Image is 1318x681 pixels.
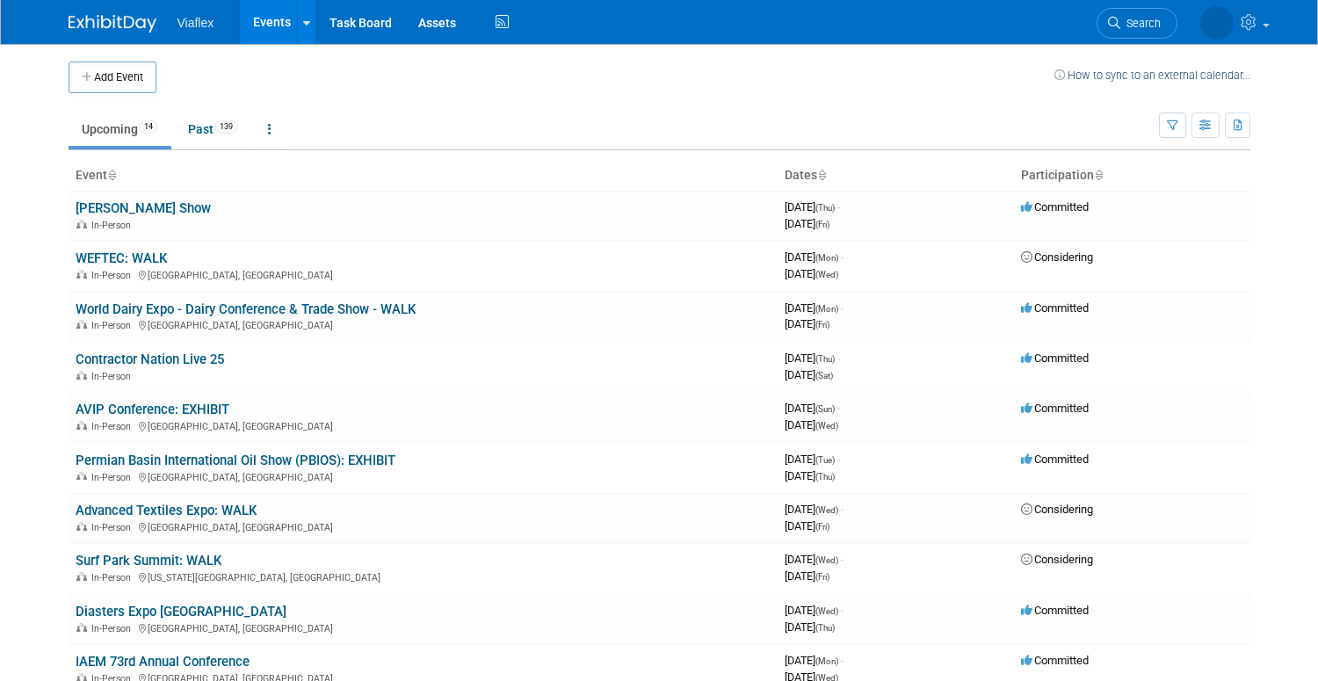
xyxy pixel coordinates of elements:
span: [DATE] [785,469,835,482]
th: Event [69,161,778,191]
span: [DATE] [785,654,844,667]
a: Sort by Participation Type [1094,168,1103,182]
span: [DATE] [785,217,829,230]
span: [DATE] [785,402,840,415]
span: (Thu) [815,623,835,633]
span: [DATE] [785,604,844,617]
span: - [841,503,844,516]
span: [DATE] [785,200,840,214]
span: - [841,250,844,264]
th: Participation [1014,161,1250,191]
div: [GEOGRAPHIC_DATA], [GEOGRAPHIC_DATA] [76,418,771,432]
a: Sort by Start Date [817,168,826,182]
span: Committed [1021,654,1089,667]
span: In-Person [91,421,136,432]
img: In-Person Event [76,572,87,581]
a: WEFTEC: WALK [76,250,167,266]
a: Permian Basin International Oil Show (PBIOS): EXHIBIT [76,453,395,468]
img: In-Person Event [76,522,87,531]
span: [DATE] [785,569,829,583]
span: (Thu) [815,472,835,482]
div: [GEOGRAPHIC_DATA], [GEOGRAPHIC_DATA] [76,469,771,483]
span: Considering [1021,250,1093,264]
span: (Thu) [815,354,835,364]
button: Add Event [69,62,156,93]
span: - [841,553,844,566]
span: (Wed) [815,421,838,431]
span: Search [1120,17,1161,30]
span: - [841,301,844,315]
span: In-Person [91,472,136,483]
span: (Fri) [815,320,829,330]
span: 14 [139,120,158,134]
span: [DATE] [785,418,838,431]
img: ExhibitDay [69,15,156,33]
span: (Tue) [815,455,835,465]
span: (Fri) [815,572,829,582]
a: AVIP Conference: EXHIBIT [76,402,229,417]
span: [DATE] [785,250,844,264]
th: Dates [778,161,1014,191]
img: In-Person Event [76,472,87,481]
div: [GEOGRAPHIC_DATA], [GEOGRAPHIC_DATA] [76,317,771,331]
span: [DATE] [785,301,844,315]
img: In-Person Event [76,270,87,279]
img: In-Person Event [76,623,87,632]
span: In-Person [91,220,136,231]
span: - [837,402,840,415]
a: Surf Park Summit: WALK [76,553,221,569]
div: [US_STATE][GEOGRAPHIC_DATA], [GEOGRAPHIC_DATA] [76,569,771,583]
div: [GEOGRAPHIC_DATA], [GEOGRAPHIC_DATA] [76,519,771,533]
span: [DATE] [785,453,840,466]
span: (Wed) [815,555,838,565]
span: Committed [1021,301,1089,315]
span: [DATE] [785,351,840,365]
span: (Mon) [815,304,838,314]
span: (Thu) [815,203,835,213]
span: (Fri) [815,220,829,229]
span: In-Person [91,572,136,583]
img: In-Person Event [76,371,87,380]
span: Considering [1021,553,1093,566]
a: Upcoming14 [69,112,171,146]
img: In-Person Event [76,421,87,430]
span: Considering [1021,503,1093,516]
span: - [841,604,844,617]
img: In-Person Event [76,320,87,329]
div: [GEOGRAPHIC_DATA], [GEOGRAPHIC_DATA] [76,267,771,281]
a: Search [1097,8,1177,39]
span: (Wed) [815,270,838,279]
a: Past139 [175,112,251,146]
span: In-Person [91,371,136,382]
span: [DATE] [785,519,829,532]
span: - [837,351,840,365]
span: (Sat) [815,371,833,380]
span: (Wed) [815,505,838,515]
span: 139 [214,120,238,134]
a: [PERSON_NAME] Show [76,200,211,216]
span: (Mon) [815,656,838,666]
div: [GEOGRAPHIC_DATA], [GEOGRAPHIC_DATA] [76,620,771,634]
img: David Tesch [1200,6,1234,40]
span: (Mon) [815,253,838,263]
span: In-Person [91,522,136,533]
span: - [837,453,840,466]
span: (Wed) [815,606,838,616]
a: World Dairy Expo - Dairy Conference & Trade Show - WALK [76,301,416,317]
span: [DATE] [785,503,844,516]
span: In-Person [91,623,136,634]
span: (Fri) [815,522,829,532]
span: Committed [1021,402,1089,415]
span: Committed [1021,604,1089,617]
span: Viaflex [177,16,214,30]
span: [DATE] [785,317,829,330]
span: [DATE] [785,620,835,634]
span: [DATE] [785,267,838,280]
span: Committed [1021,453,1089,466]
a: Sort by Event Name [107,168,116,182]
span: (Sun) [815,404,835,414]
span: [DATE] [785,553,844,566]
a: Contractor Nation Live 25 [76,351,224,367]
a: IAEM 73rd Annual Conference [76,654,250,670]
span: - [837,200,840,214]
